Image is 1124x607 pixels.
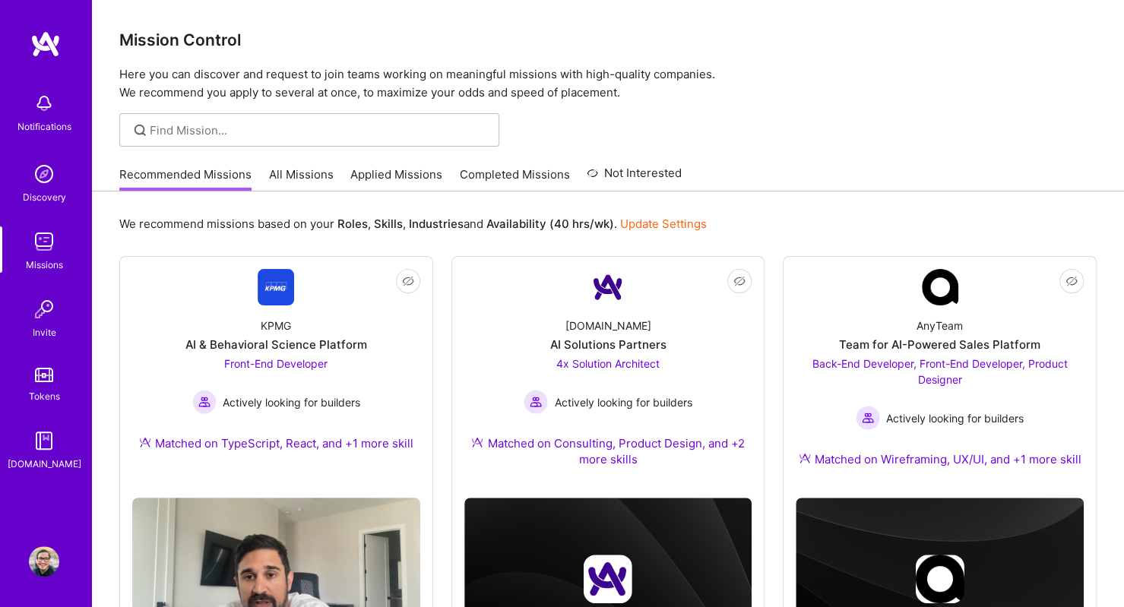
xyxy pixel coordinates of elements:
div: [DOMAIN_NAME] [565,318,651,334]
div: Matched on TypeScript, React, and +1 more skill [139,435,413,451]
a: Not Interested [587,164,682,191]
img: Company Logo [258,269,294,305]
div: Team for AI-Powered Sales Platform [839,337,1040,353]
div: Tokens [29,388,60,404]
div: AnyTeam [917,318,963,334]
div: KPMG [261,318,291,334]
div: Invite [33,324,56,340]
div: Matched on Wireframing, UX/UI, and +1 more skill [799,451,1081,467]
h3: Mission Control [119,30,1097,49]
div: Discovery [23,189,66,205]
b: Roles [337,217,368,231]
img: Company logo [916,555,964,603]
b: Availability (40 hrs/wk) [486,217,614,231]
img: User Avatar [29,546,59,577]
a: User Avatar [25,546,63,577]
a: Completed Missions [460,166,570,191]
img: Company logo [584,555,632,603]
b: Skills [374,217,403,231]
a: Recommended Missions [119,166,252,191]
i: icon SearchGrey [131,122,149,139]
a: All Missions [269,166,334,191]
img: bell [29,88,59,119]
img: Company Logo [922,269,958,305]
a: Company Logo[DOMAIN_NAME]AI Solutions Partners4x Solution Architect Actively looking for builders... [464,269,752,485]
img: Actively looking for builders [192,390,217,414]
a: Company LogoKPMGAI & Behavioral Science PlatformFront-End Developer Actively looking for builders... [132,269,420,485]
p: We recommend missions based on your , , and . [119,216,707,232]
div: Missions [26,257,63,273]
div: Matched on Consulting, Product Design, and +2 more skills [464,435,752,467]
img: teamwork [29,226,59,257]
img: discovery [29,159,59,189]
i: icon EyeClosed [402,275,414,287]
img: Ateam Purple Icon [471,436,483,448]
a: Update Settings [620,217,707,231]
i: icon EyeClosed [733,275,746,287]
i: icon EyeClosed [1065,275,1078,287]
span: Front-End Developer [224,357,328,370]
div: AI Solutions Partners [549,337,666,353]
img: Invite [29,294,59,324]
span: Actively looking for builders [554,394,692,410]
img: logo [30,30,61,58]
span: Actively looking for builders [886,410,1024,426]
img: Company Logo [590,269,626,305]
img: Ateam Purple Icon [139,436,151,448]
b: Industries [409,217,464,231]
img: guide book [29,425,59,456]
input: Find Mission... [150,122,488,138]
span: Actively looking for builders [223,394,360,410]
div: [DOMAIN_NAME] [8,456,81,472]
img: Ateam Purple Icon [799,452,811,464]
a: Company LogoAnyTeamTeam for AI-Powered Sales PlatformBack-End Developer, Front-End Developer, Pro... [796,269,1084,485]
span: Back-End Developer, Front-End Developer, Product Designer [812,357,1068,386]
img: tokens [35,368,53,382]
img: Actively looking for builders [856,406,880,430]
span: 4x Solution Architect [556,357,660,370]
p: Here you can discover and request to join teams working on meaningful missions with high-quality ... [119,65,1097,102]
div: AI & Behavioral Science Platform [185,337,367,353]
a: Applied Missions [350,166,442,191]
div: Notifications [17,119,71,134]
img: Actively looking for builders [524,390,548,414]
